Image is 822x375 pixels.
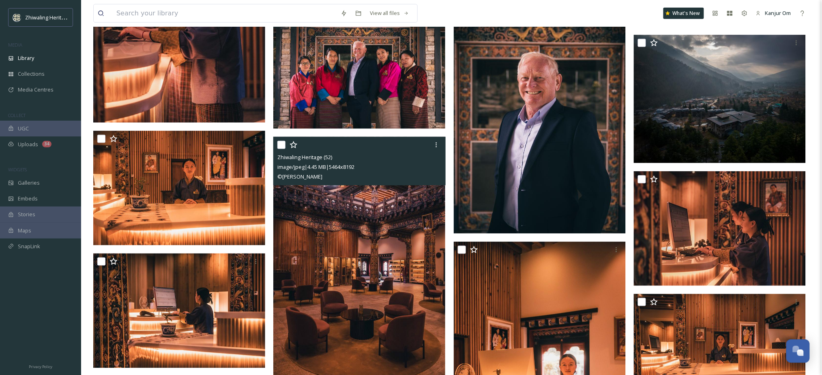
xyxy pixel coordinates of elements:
img: Zhiwaling Heritage (42) [634,171,806,286]
button: Open Chat [786,339,810,363]
a: View all files [366,5,413,21]
span: Maps [18,227,31,234]
img: Screenshot%202025-04-29%20at%2011.05.50.png [13,13,21,21]
img: Zhiwaling Heritage (57) [93,254,265,368]
input: Search your library [112,4,337,22]
img: Zhiwaling Heritage (38) [634,35,806,163]
a: Privacy Policy [29,361,52,371]
span: Media Centres [18,86,54,94]
span: Zhiwaling Heritage [25,13,70,21]
span: Collections [18,70,45,78]
span: Galleries [18,179,40,187]
span: WIDGETS [8,166,27,173]
span: UGC [18,125,29,132]
span: Embeds [18,195,38,202]
a: What's New [663,8,704,19]
span: image/jpeg | 4.45 MB | 5464 x 8192 [277,163,354,170]
span: Privacy Policy [29,364,52,369]
span: Stories [18,211,35,218]
span: Uploads [18,141,38,148]
a: Kanjur Om [752,5,795,21]
span: Kanjur Om [765,9,791,17]
div: 34 [42,141,52,147]
span: SnapLink [18,243,40,250]
span: MEDIA [8,42,22,48]
span: Zhiwaling Heritage (52) [277,153,332,161]
span: © [PERSON_NAME] [277,173,322,180]
img: Zhiwaling Heritage (51) [93,131,265,245]
span: COLLECT [8,112,26,118]
img: Zhiwaling Heritage (39) [273,15,445,129]
span: Library [18,54,34,62]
